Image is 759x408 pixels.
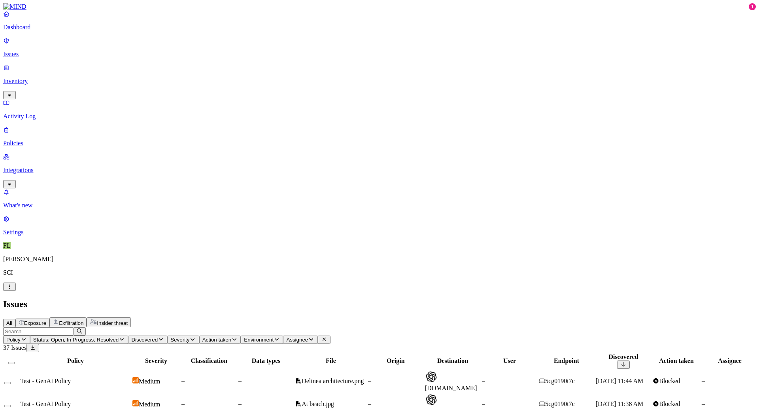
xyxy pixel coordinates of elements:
[202,337,231,343] span: Action taken
[4,382,11,384] button: Select row
[170,337,189,343] span: Severity
[425,370,438,383] img: chatgpt.com favicon
[139,378,160,385] span: Medium
[596,378,643,384] span: [DATE] 11:44 AM
[702,378,705,384] span: –
[132,357,180,364] div: Severity
[545,378,575,384] span: 5cg0190t7c
[302,378,364,384] span: Delinea architecture.png
[238,357,294,364] div: Data types
[3,299,756,309] h2: Issues
[4,405,11,407] button: Select row
[3,229,756,236] p: Settings
[238,378,242,384] span: –
[286,337,308,343] span: Assignee
[3,113,756,120] p: Activity Log
[20,357,131,364] div: Policy
[132,400,139,406] img: severity-medium
[3,24,756,31] p: Dashboard
[3,167,756,174] p: Integrations
[596,353,651,361] div: Discovered
[482,357,537,364] div: User
[3,269,756,276] p: SCI
[539,357,594,364] div: Endpoint
[244,337,274,343] span: Environment
[181,400,185,407] span: –
[132,377,139,383] img: severity-medium
[181,378,185,384] span: –
[3,242,11,249] span: FL
[24,320,46,326] span: Exposure
[659,378,680,384] span: Blocked
[425,393,438,406] img: chatgpt.com favicon
[295,357,366,364] div: File
[425,385,477,391] span: [DOMAIN_NAME]
[368,400,371,407] span: –
[545,400,575,407] span: 5cg0190t7c
[702,400,705,407] span: –
[3,78,756,85] p: Inventory
[3,256,756,263] p: [PERSON_NAME]
[8,362,15,364] button: Select all
[702,357,758,364] div: Assignee
[238,400,242,407] span: –
[596,400,643,407] span: [DATE] 11:38 AM
[368,378,371,384] span: –
[6,337,21,343] span: Policy
[302,400,334,407] span: At beach.jpg
[131,337,158,343] span: Discovered
[59,320,83,326] span: Exfiltration
[482,378,485,384] span: –
[3,3,26,10] img: MIND
[20,400,71,407] span: Test - GenAI Policy
[6,320,12,326] span: All
[139,401,160,408] span: Medium
[749,3,756,10] div: 1
[482,400,485,407] span: –
[425,357,480,364] div: Destination
[20,378,71,384] span: Test - GenAI Policy
[33,337,119,343] span: Status: Open, In Progress, Resolved
[3,327,73,336] input: Search
[3,344,26,351] span: 37 Issues
[653,357,700,364] div: Action taken
[181,357,237,364] div: Classification
[3,202,756,209] p: What's new
[3,51,756,58] p: Issues
[97,320,128,326] span: Insider threat
[659,400,680,407] span: Blocked
[3,140,756,147] p: Policies
[368,357,423,364] div: Origin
